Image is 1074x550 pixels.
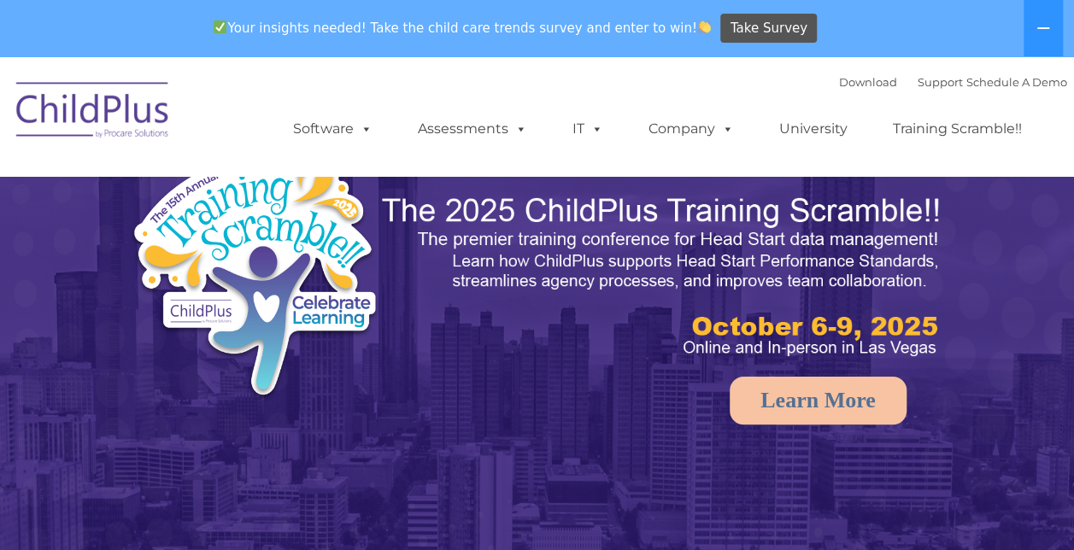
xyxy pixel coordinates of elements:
[555,112,620,146] a: IT
[214,20,226,33] img: ✅
[966,75,1067,89] a: Schedule A Demo
[631,112,751,146] a: Company
[839,75,1067,89] font: |
[276,112,390,146] a: Software
[730,377,907,424] a: Learn More
[401,112,544,146] a: Assessments
[698,20,711,33] img: 👏
[762,112,865,146] a: University
[876,112,1039,146] a: Training Scramble!!
[720,14,817,44] a: Take Survey
[839,75,897,89] a: Download
[918,75,963,89] a: Support
[207,11,719,44] span: Your insights needed! Take the child care trends survey and enter to win!
[731,14,807,44] span: Take Survey
[8,70,179,155] img: ChildPlus by Procare Solutions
